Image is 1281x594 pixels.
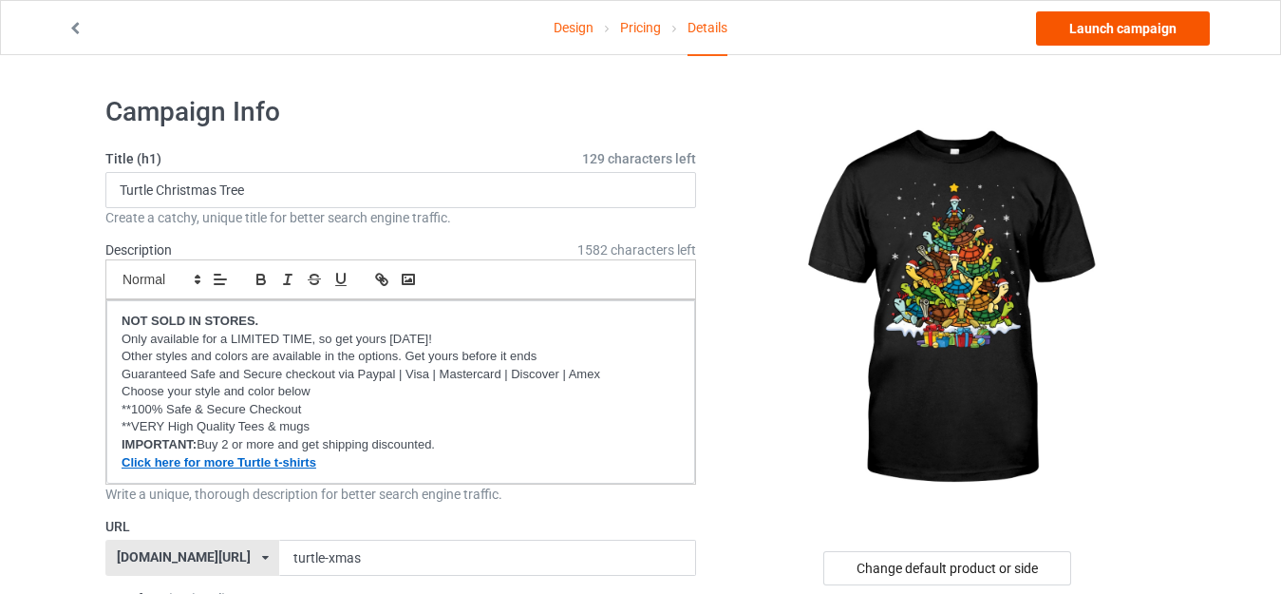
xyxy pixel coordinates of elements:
p: Only available for a LIMITED TIME, so get yours [DATE]! [122,331,680,349]
a: Pricing [620,1,661,54]
div: Details [688,1,727,56]
div: Change default product or side [823,551,1071,585]
p: **100% Safe & Secure Checkout [122,401,680,419]
a: Design [554,1,593,54]
label: URL [105,517,696,536]
p: **VERY High Quality Tees & mugs [122,418,680,436]
span: 1582 characters left [577,240,696,259]
a: Click here for more Turtle t-shirts [122,455,316,469]
div: [DOMAIN_NAME][URL] [117,550,251,564]
div: Write a unique, thorough description for better search engine traffic. [105,485,696,504]
p: Guaranteed Safe and Secure checkout via Paypal | Visa | Mastercard | Discover | Amex [122,366,680,384]
p: Buy 2 or more and get shipping discounted. [122,436,680,454]
div: Create a catchy, unique title for better search engine traffic. [105,208,696,227]
a: Launch campaign [1036,11,1210,46]
strong: NOT SOLD IN STORES. [122,314,258,328]
p: Choose your style and color below [122,383,680,401]
span: 129 characters left [582,149,696,168]
label: Title (h1) [105,149,696,168]
h1: Campaign Info [105,95,696,129]
label: Description [105,242,172,258]
p: Other styles and colors are available in the options. Get yours before it ends [122,348,680,366]
strong: IMPORTANT: [122,437,197,451]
